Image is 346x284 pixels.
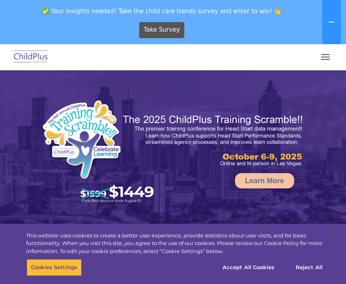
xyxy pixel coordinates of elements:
[139,22,185,38] a: Take Survey
[218,259,279,276] button: Accept All Cookies
[12,48,50,67] img: ChildPlus by Procare Solutions
[284,259,334,276] button: Reject All
[144,23,180,37] span: Take Survey
[27,259,82,276] button: Cookies Settings
[26,232,322,255] div: This website uses cookies to create a better user experience, provide statistics about user visit...
[324,228,342,245] button: Close
[235,173,294,188] a: Learn More
[3,3,321,19] span: ✅ Your insights needed! Take the child care trends survey and enter to win! 👏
